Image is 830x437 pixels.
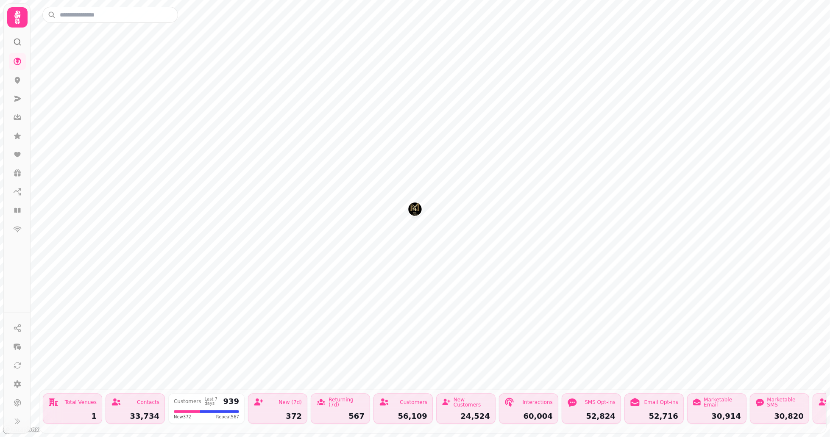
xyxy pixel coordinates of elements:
div: Last 7 days [205,397,220,406]
div: Interactions [523,400,553,405]
div: Map marker [408,202,422,218]
div: 939 [223,398,239,405]
div: Contacts [137,400,159,405]
div: 1 [48,412,97,420]
div: 24,524 [442,412,490,420]
div: Marketable Email [704,397,741,407]
div: 56,109 [379,412,427,420]
div: New Customers [454,397,490,407]
div: 60,004 [504,412,553,420]
div: 372 [253,412,302,420]
div: 52,824 [567,412,616,420]
div: 52,716 [630,412,678,420]
div: 30,820 [755,412,804,420]
div: Customers [174,399,201,404]
div: Total Venues [65,400,97,405]
span: Repeat 567 [216,414,239,420]
div: 30,914 [693,412,741,420]
div: Marketable SMS [767,397,804,407]
button: The Malletsheugh [408,202,422,216]
div: 33,734 [111,412,159,420]
div: Email Opt-ins [644,400,678,405]
a: Mapbox logo [3,425,40,434]
div: Returning (7d) [329,397,365,407]
div: New (7d) [279,400,302,405]
span: New 372 [174,414,191,420]
div: 567 [316,412,365,420]
div: SMS Opt-ins [585,400,616,405]
div: Customers [400,400,427,405]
